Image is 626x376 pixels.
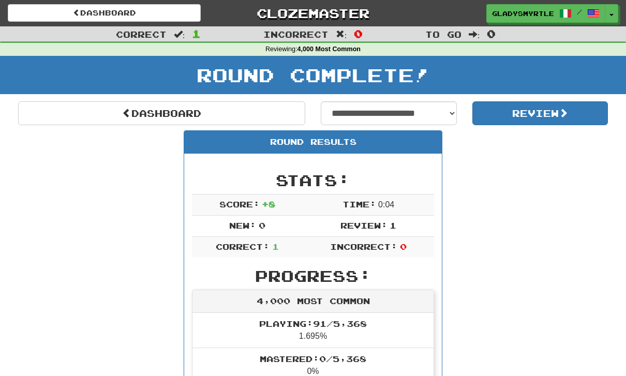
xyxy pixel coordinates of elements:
[262,199,275,209] span: + 8
[486,4,605,23] a: GladysMyrtle /
[259,220,265,230] span: 0
[472,101,608,125] button: Review
[340,220,387,230] span: Review:
[219,199,260,209] span: Score:
[390,220,396,230] span: 1
[487,27,496,40] span: 0
[216,4,409,22] a: Clozemaster
[192,267,434,284] h2: Progress:
[400,242,407,251] span: 0
[216,242,270,251] span: Correct:
[8,4,201,22] a: Dashboard
[297,46,361,53] strong: 4,000 Most Common
[184,131,442,154] div: Round Results
[272,242,279,251] span: 1
[259,319,367,328] span: Playing: 91 / 5,368
[18,101,305,125] a: Dashboard
[116,29,167,39] span: Correct
[174,30,185,39] span: :
[342,199,376,209] span: Time:
[260,354,366,364] span: Mastered: 0 / 5,368
[192,27,201,40] span: 1
[192,290,434,313] div: 4,000 Most Common
[469,30,480,39] span: :
[378,200,394,209] span: 0 : 0 4
[263,29,329,39] span: Incorrect
[4,65,622,85] h1: Round Complete!
[330,242,397,251] span: Incorrect:
[192,172,434,189] h2: Stats:
[229,220,256,230] span: New:
[577,8,582,16] span: /
[354,27,363,40] span: 0
[336,30,347,39] span: :
[192,313,434,348] li: 1.695%
[492,9,554,18] span: GladysMyrtle
[425,29,461,39] span: To go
